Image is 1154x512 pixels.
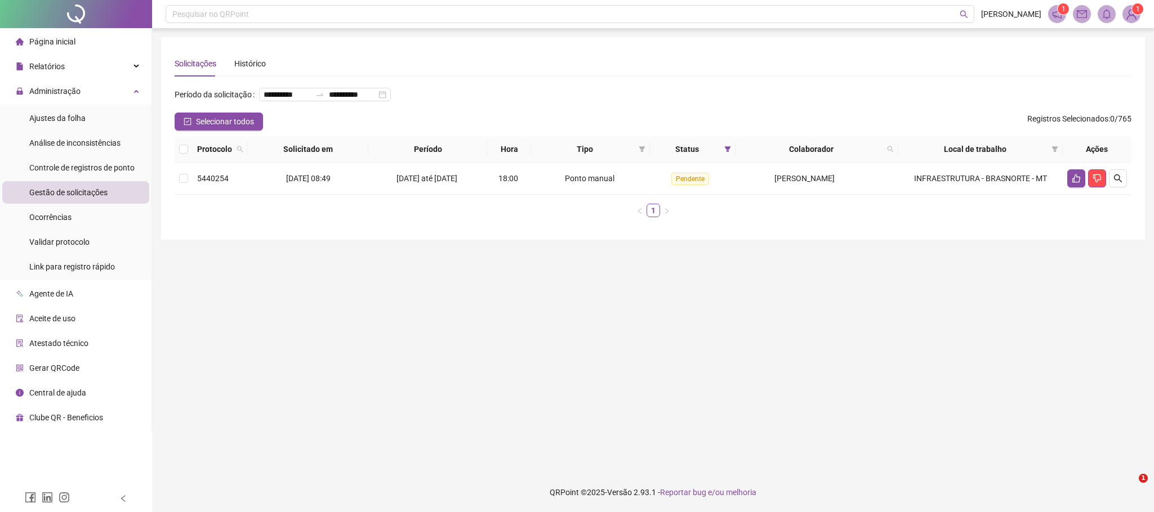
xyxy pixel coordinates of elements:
span: Pendente [671,173,709,185]
span: info-circle [16,389,24,397]
span: Reportar bug e/ou melhoria [660,488,756,497]
span: 5440254 [197,174,229,183]
span: filter [1049,141,1061,158]
span: [PERSON_NAME] [981,8,1041,20]
span: like [1072,174,1081,183]
span: Link para registro rápido [29,262,115,271]
span: Versão [607,488,632,497]
span: gift [16,414,24,421]
a: 1 [647,204,660,217]
span: Ponto manual [565,174,614,183]
button: right [660,204,674,217]
span: left [119,495,127,502]
span: Validar protocolo [29,237,90,246]
div: Solicitações [175,57,216,70]
span: Gestão de solicitações [29,188,108,197]
li: Página anterior [633,204,647,217]
button: left [633,204,647,217]
span: notification [1052,9,1062,19]
span: Protocolo [197,143,232,155]
span: search [234,141,246,158]
iframe: Intercom live chat [1116,474,1143,501]
div: Histórico [234,57,266,70]
span: left [636,208,643,214]
span: Agente de IA [29,289,73,298]
span: filter [724,146,731,152]
span: to [315,90,324,99]
span: search [887,146,894,152]
img: 78570 [1123,6,1140,23]
span: Tipo [536,143,634,155]
span: qrcode [16,364,24,372]
li: Próxima página [660,204,674,217]
span: filter [1051,146,1058,152]
span: Gerar QRCode [29,363,79,372]
th: Hora [487,136,531,163]
button: Selecionar todos [175,113,263,131]
span: : 0 / 765 [1027,113,1131,131]
span: search [237,146,243,152]
span: filter [639,146,645,152]
span: 1 [1139,474,1148,483]
span: Aceite de uso [29,314,75,323]
span: Controle de registros de ponto [29,163,135,172]
span: solution [16,339,24,347]
span: 1 [1062,5,1066,13]
span: search [1113,174,1122,183]
th: Período [368,136,487,163]
span: Atestado técnico [29,339,88,348]
span: search [960,10,968,19]
span: filter [636,141,648,158]
span: linkedin [42,492,53,503]
span: check-square [184,118,191,125]
th: Solicitado em [248,136,368,163]
sup: Atualize o seu contato no menu Meus Dados [1132,3,1143,15]
span: Ajustes da folha [29,114,86,123]
span: Colaborador [740,143,883,155]
span: [DATE] até [DATE] [396,174,457,183]
span: right [663,208,670,214]
span: file [16,62,24,70]
span: 18:00 [498,174,518,183]
span: bell [1102,9,1112,19]
span: Registros Selecionados [1027,114,1108,123]
span: search [885,141,896,158]
span: instagram [59,492,70,503]
span: Análise de inconsistências [29,138,121,147]
span: Local de trabalho [903,143,1047,155]
span: [PERSON_NAME] [774,174,835,183]
span: Selecionar todos [196,115,254,128]
span: [DATE] 08:49 [286,174,331,183]
li: 1 [647,204,660,217]
span: lock [16,87,24,95]
label: Período da solicitação [175,86,259,104]
span: filter [722,141,733,158]
span: Administração [29,87,81,96]
span: Relatórios [29,62,65,71]
td: INFRAESTRUTURA - BRASNORTE - MT [898,163,1063,195]
span: Ocorrências [29,213,72,222]
span: dislike [1093,174,1102,183]
span: Central de ajuda [29,388,86,397]
span: audit [16,315,24,322]
sup: 1 [1058,3,1069,15]
span: mail [1077,9,1087,19]
div: Ações [1067,143,1127,155]
span: Status [654,143,720,155]
span: 1 [1136,5,1140,13]
span: Clube QR - Beneficios [29,413,103,422]
span: facebook [25,492,36,503]
span: Página inicial [29,37,75,46]
span: swap-right [315,90,324,99]
span: home [16,38,24,46]
footer: QRPoint © 2025 - 2.93.1 - [152,473,1154,512]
